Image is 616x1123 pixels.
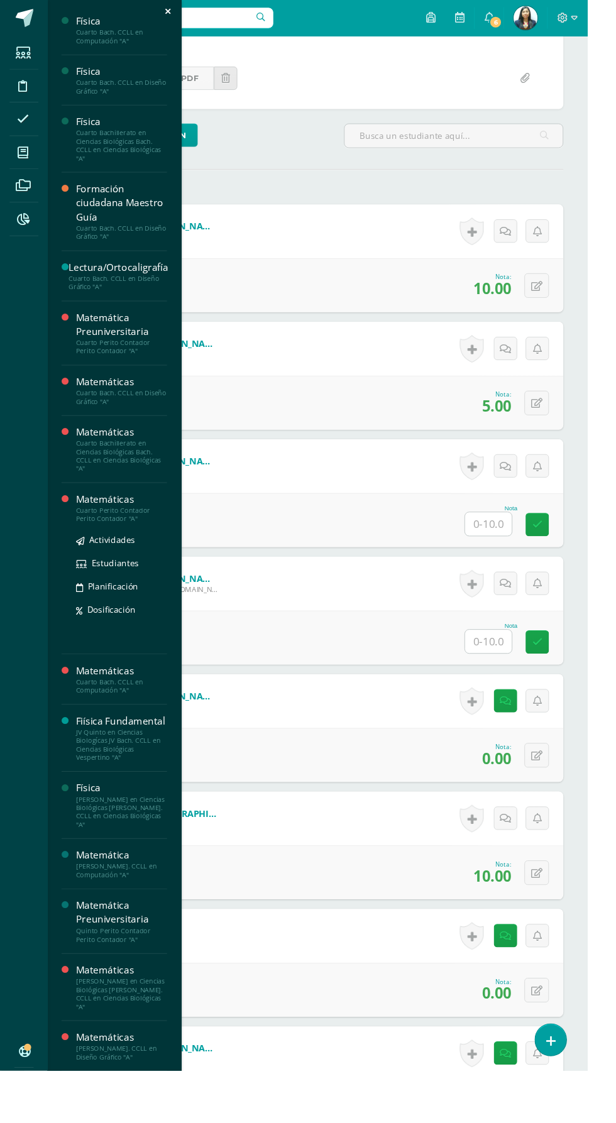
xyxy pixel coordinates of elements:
a: Estudiantes [80,583,175,598]
div: [PERSON_NAME] en Ciencias Biológicas [PERSON_NAME]. CCLL en Ciencias Biológicas "A" [80,834,175,869]
a: Matemática[PERSON_NAME]. CCLL en Computación "A" [80,890,175,922]
a: FísicaCuarto Bach. CCLL en Diseño Gráfico "A" [80,68,175,100]
a: Matemáticas[PERSON_NAME] en Ciencias Biológicas [PERSON_NAME]. CCLL en Ciencias Biológicas "A" [80,1011,175,1060]
a: Lectura/OrtocaligrafíaCuarto Bach. CCLL en Diseño Gráfico "A" [72,273,177,305]
div: Cuarto Perito Contador Perito Contador "A" [80,531,175,549]
div: Cuarto Bachillerato en Ciencias Biológicas Bach. CCLL en Ciencias Biológicas "A" [80,135,175,170]
div: Matemáticas [80,1011,175,1025]
div: Matemática Preuniversitaria [80,326,175,355]
div: Cuarto Bach. CCLL en Computación "A" [80,30,175,47]
div: [PERSON_NAME] en Ciencias Biológicas [PERSON_NAME]. CCLL en Ciencias Biológicas "A" [80,1025,175,1060]
div: [PERSON_NAME]. CCLL en Computación "A" [80,904,175,922]
div: Matemática [80,890,175,904]
a: Física[PERSON_NAME] en Ciencias Biológicas [PERSON_NAME]. CCLL en Ciencias Biológicas "A" [80,819,175,869]
a: MatemáticasCuarto Bachillerato en Ciencias Biológicas Bach. CCLL en Ciencias Biológicas "A" [80,446,175,496]
div: Quinto Perito Contador Perito Contador "A" [80,972,175,990]
div: JV Quinto en Ciencias Biologícas JV Bach. CCLL en Ciencias Biológicas Vespertino "A" [80,764,175,799]
div: Cuarto Perito Contador Perito Contador "A" [80,355,175,373]
div: Lectura/Ortocaligrafía [72,273,177,288]
a: Matemáticas[PERSON_NAME]. CCLL en Diseño Gráfico "A" [80,1081,175,1113]
div: Fiísica Fundamental [80,749,175,764]
div: Física [80,121,175,135]
a: FísicaCuarto Bach. CCLL en Computación "A" [80,15,175,47]
div: Física [80,15,175,30]
div: Matemáticas [80,1081,175,1095]
a: MatemáticasCuarto Bach. CCLL en Computación "A" [80,696,175,728]
div: Cuarto Bach. CCLL en Computación "A" [80,711,175,728]
div: Matemáticas [80,696,175,711]
div: Matemáticas [80,393,175,408]
span: Planificación [92,609,145,621]
span: Actividades [94,560,142,572]
a: Fiísica FundamentalJV Quinto en Ciencias Biologícas JV Bach. CCLL en Ciencias Biológicas Vesperti... [80,749,175,799]
a: MatemáticasCuarto Bach. CCLL en Diseño Gráfico "A" [80,393,175,425]
div: Matemáticas [80,446,175,461]
div: [PERSON_NAME]. CCLL en Diseño Gráfico "A" [80,1095,175,1113]
div: Cuarto Bach. CCLL en Diseño Gráfico "A" [80,82,175,100]
a: FísicaCuarto Bachillerato en Ciencias Biológicas Bach. CCLL en Ciencias Biológicas "A" [80,121,175,170]
div: Cuarto Bach. CCLL en Diseño Gráfico "A" [80,235,175,253]
div: Física [80,819,175,834]
div: Física [80,68,175,82]
a: Formación ciudadana Maestro GuíaCuarto Bach. CCLL en Diseño Gráfico "A" [80,191,175,252]
a: Planificación [80,608,175,622]
div: Matemáticas [80,517,175,531]
div: Cuarto Bachillerato en Ciencias Biológicas Bach. CCLL en Ciencias Biológicas "A" [80,461,175,496]
a: Matemática PreuniversitariaQuinto Perito Contador Perito Contador "A" [80,943,175,989]
div: Matemática Preuniversitaria [80,943,175,972]
a: Matemática PreuniversitariaCuarto Perito Contador Perito Contador "A" [80,326,175,373]
a: Dosificación [80,632,175,647]
div: Formación ciudadana Maestro Guía [80,191,175,234]
a: MatemáticasCuarto Perito Contador Perito Contador "A" [80,517,175,549]
a: Actividades [80,559,175,573]
div: Cuarto Bach. CCLL en Diseño Gráfico "A" [80,408,175,425]
div: Cuarto Bach. CCLL en Diseño Gráfico "A" [72,288,177,305]
span: Estudiantes [96,584,146,596]
span: Dosificación [92,633,142,645]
